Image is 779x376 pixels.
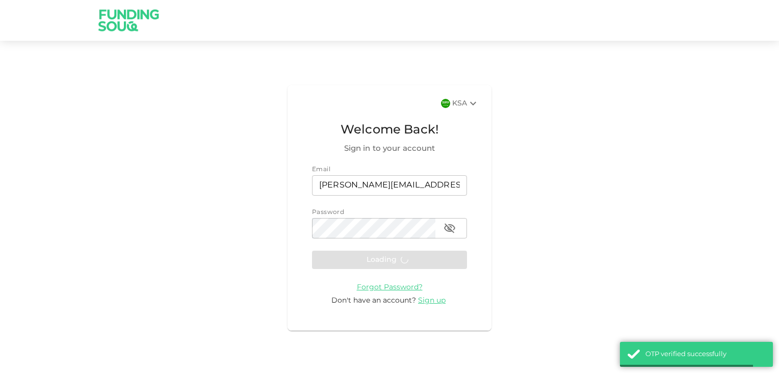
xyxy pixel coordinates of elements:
[441,99,450,108] img: flag-sa.b9a346574cdc8950dd34b50780441f57.svg
[312,121,467,140] span: Welcome Back!
[418,297,446,304] span: Sign up
[312,175,467,196] input: email
[312,218,435,238] input: password
[645,350,765,360] div: OTP verified successfully
[312,143,467,155] span: Sign in to your account
[312,167,330,173] span: Email
[357,284,423,291] span: Forgot Password?
[357,283,423,291] a: Forgot Password?
[331,297,416,304] span: Don't have an account?
[452,97,479,110] div: KSA
[312,209,344,216] span: Password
